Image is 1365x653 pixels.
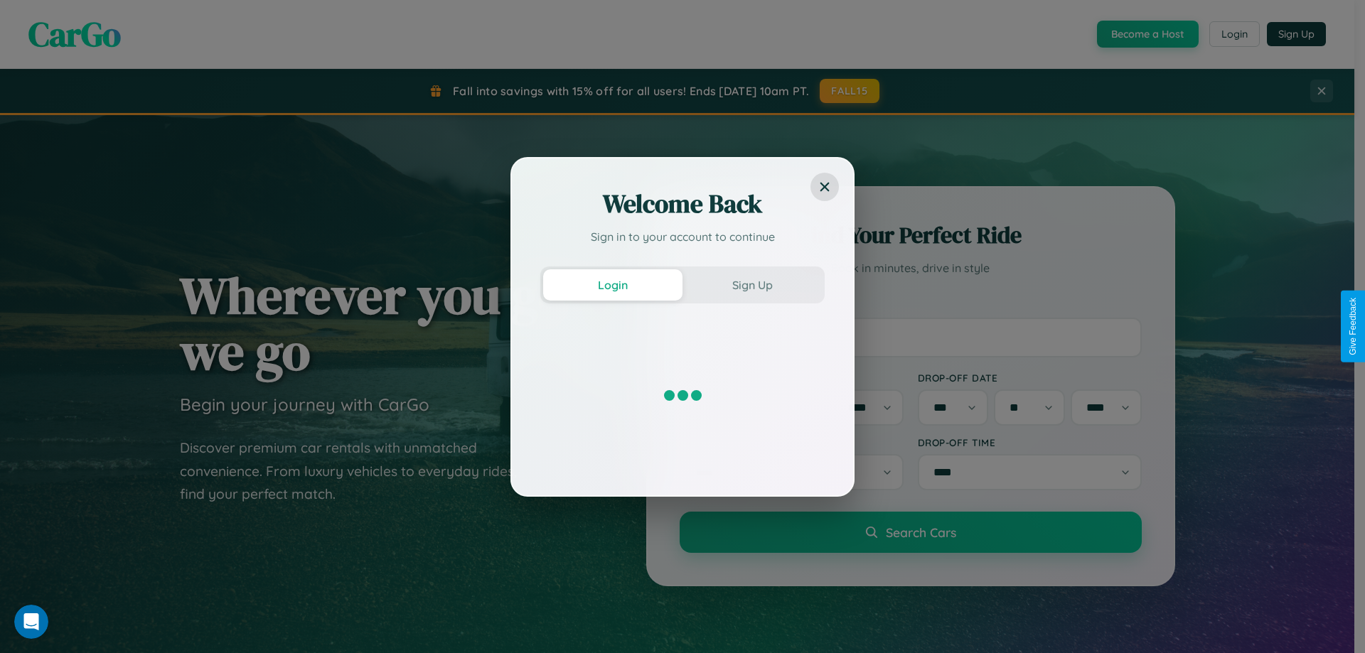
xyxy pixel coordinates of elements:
button: Sign Up [682,269,822,301]
iframe: Intercom live chat [14,605,48,639]
button: Login [543,269,682,301]
h2: Welcome Back [540,187,825,221]
p: Sign in to your account to continue [540,228,825,245]
div: Give Feedback [1348,298,1358,355]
